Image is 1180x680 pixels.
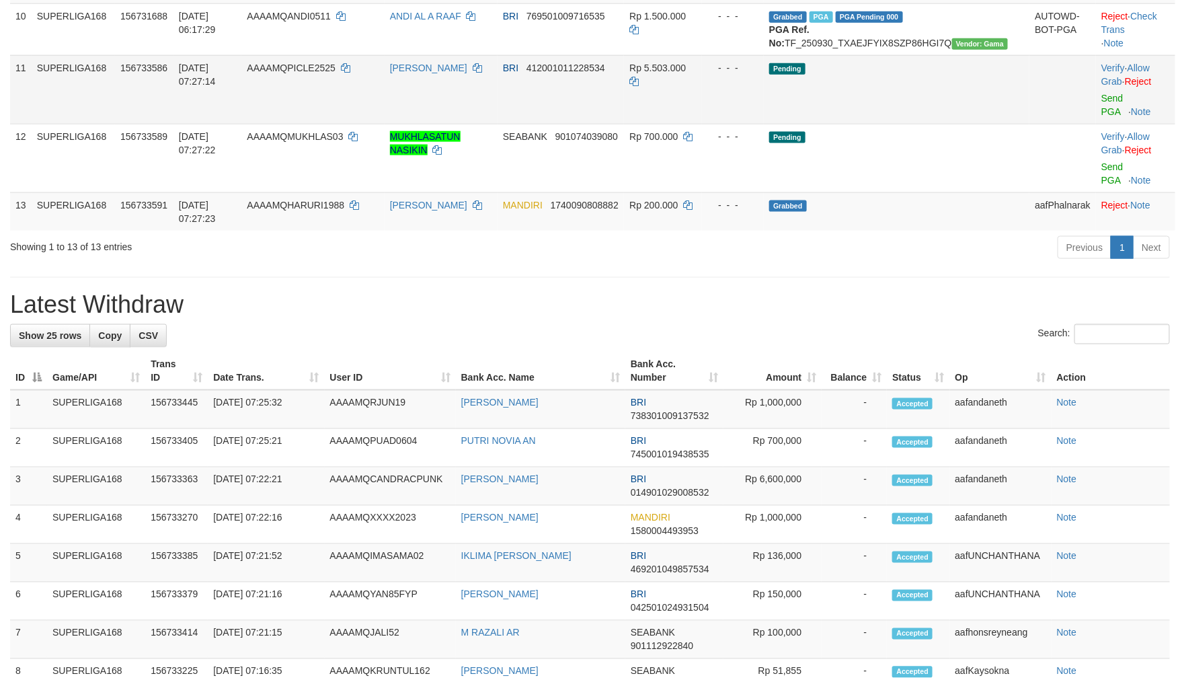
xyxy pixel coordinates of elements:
td: - [822,467,887,506]
td: AUTOWD-BOT-PGA [1029,3,1096,55]
a: Check Trans [1101,11,1157,35]
a: Note [1057,666,1077,677]
span: BRI [631,398,646,408]
td: 156733405 [145,429,208,467]
span: Copy 901112922840 to clipboard [631,641,693,652]
span: Copy 469201049857534 to clipboard [631,564,709,575]
span: AAAAMQMUKHLAS03 [247,131,343,142]
span: Grabbed [769,11,807,23]
td: 156733379 [145,582,208,621]
a: [PERSON_NAME] [461,589,539,600]
span: Rp 700.000 [629,131,678,142]
td: [DATE] 07:21:52 [208,544,324,582]
td: 156733270 [145,506,208,544]
a: [PERSON_NAME] [461,474,539,485]
td: SUPERLIGA168 [47,544,145,582]
span: 156733589 [120,131,167,142]
td: [DATE] 07:25:21 [208,429,324,467]
div: - - - [707,61,758,75]
span: Accepted [892,552,933,563]
span: BRI [503,63,518,73]
td: SUPERLIGA168 [47,582,145,621]
td: aafPhalnarak [1029,192,1096,231]
td: SUPERLIGA168 [32,192,115,231]
td: 11 [10,55,32,124]
a: Reject [1101,200,1128,211]
td: 12 [10,124,32,192]
h1: Latest Withdraw [10,291,1170,318]
a: Note [1131,106,1151,117]
a: Send PGA [1101,93,1124,117]
span: 156733586 [120,63,167,73]
span: · [1101,63,1150,87]
td: [DATE] 07:22:21 [208,467,324,506]
td: - [822,429,887,467]
a: MUKHLASATUN NASIKIN [390,131,461,155]
a: Allow Grab [1101,63,1150,87]
a: Next [1133,236,1170,259]
th: Bank Acc. Number: activate to sort column ascending [625,352,723,390]
td: Rp 1,000,000 [723,506,822,544]
span: Show 25 rows [19,330,81,341]
a: Note [1131,200,1151,211]
td: AAAAMQRJUN19 [325,390,456,429]
a: [PERSON_NAME] [461,666,539,677]
td: AAAAMQXXXX2023 [325,506,456,544]
span: Accepted [892,590,933,601]
td: Rp 150,000 [723,582,822,621]
td: - [822,544,887,582]
span: · [1101,131,1150,155]
td: SUPERLIGA168 [47,506,145,544]
div: - - - [707,130,758,143]
span: Copy [98,330,122,341]
span: Copy 901074039080 to clipboard [555,131,618,142]
a: Note [1057,436,1077,447]
span: Accepted [892,475,933,486]
td: - [822,390,887,429]
span: Accepted [892,437,933,448]
th: Amount: activate to sort column ascending [723,352,822,390]
td: · · [1096,124,1175,192]
span: Copy 412001011228534 to clipboard [526,63,605,73]
span: AAAAMQPICLE2525 [247,63,336,73]
td: 7 [10,621,47,659]
span: Copy 1740090808882 to clipboard [551,200,619,211]
th: Action [1052,352,1170,390]
td: 156733414 [145,621,208,659]
td: SUPERLIGA168 [32,3,115,55]
td: · · [1096,3,1175,55]
span: BRI [631,551,646,562]
td: Rp 136,000 [723,544,822,582]
span: Accepted [892,398,933,410]
span: Vendor URL: https://trx31.1velocity.biz [952,38,1009,50]
a: 1 [1111,236,1134,259]
td: 156733445 [145,390,208,429]
td: 156733363 [145,467,208,506]
span: Pending [769,63,805,75]
span: [DATE] 06:17:29 [179,11,216,35]
span: Copy 738301009137532 to clipboard [631,411,709,422]
a: [PERSON_NAME] [461,513,539,523]
span: Copy 042501024931504 to clipboard [631,603,709,613]
span: BRI [631,436,646,447]
td: SUPERLIGA168 [47,467,145,506]
td: TF_250930_TXAEJFYIX8SZP86HGI7Q [764,3,1029,55]
span: Grabbed [769,200,807,212]
span: [DATE] 07:27:14 [179,63,216,87]
div: - - - [707,9,758,23]
a: Note [1057,628,1077,638]
span: [DATE] 07:27:23 [179,200,216,224]
a: [PERSON_NAME] [390,63,467,73]
span: MANDIRI [631,513,670,523]
a: ANDI AL A RAAF [390,11,461,22]
a: Note [1057,551,1077,562]
td: 5 [10,544,47,582]
a: Send PGA [1101,161,1124,186]
th: ID: activate to sort column descending [10,352,47,390]
span: [DATE] 07:27:22 [179,131,216,155]
span: Copy 1580004493953 to clipboard [631,526,699,537]
td: 4 [10,506,47,544]
span: Accepted [892,513,933,525]
td: 10 [10,3,32,55]
td: - [822,582,887,621]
